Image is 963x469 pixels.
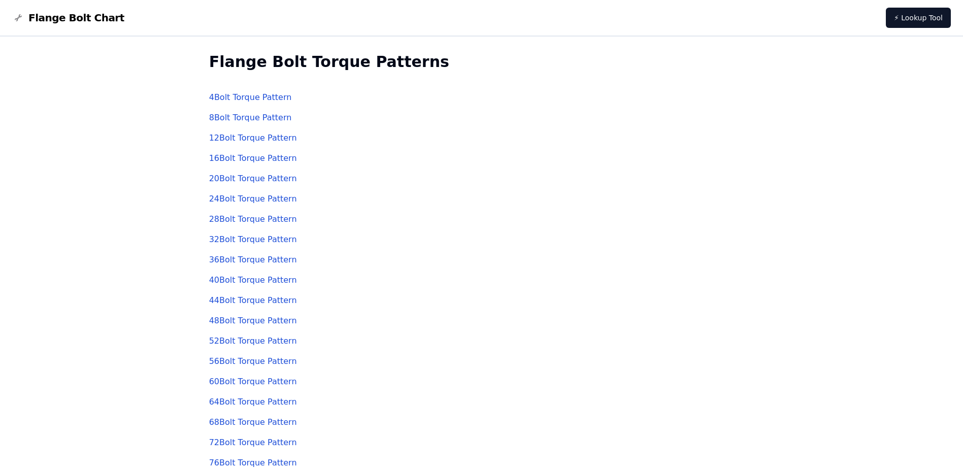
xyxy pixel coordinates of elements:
[209,356,297,366] a: 56Bolt Torque Pattern
[209,214,297,224] a: 28Bolt Torque Pattern
[209,336,297,346] a: 52Bolt Torque Pattern
[12,11,124,25] a: Flange Bolt Chart LogoFlange Bolt Chart
[209,194,297,204] a: 24Bolt Torque Pattern
[209,458,297,467] a: 76Bolt Torque Pattern
[209,417,297,427] a: 68Bolt Torque Pattern
[209,316,297,325] a: 48Bolt Torque Pattern
[28,11,124,25] span: Flange Bolt Chart
[209,275,297,285] a: 40Bolt Torque Pattern
[209,438,297,447] a: 72Bolt Torque Pattern
[209,397,297,407] a: 64Bolt Torque Pattern
[209,234,297,244] a: 32Bolt Torque Pattern
[209,295,297,305] a: 44Bolt Torque Pattern
[209,377,297,386] a: 60Bolt Torque Pattern
[209,153,297,163] a: 16Bolt Torque Pattern
[209,174,297,183] a: 20Bolt Torque Pattern
[886,8,951,28] a: ⚡ Lookup Tool
[209,133,297,143] a: 12Bolt Torque Pattern
[209,53,754,71] h2: Flange Bolt Torque Patterns
[209,255,297,264] a: 36Bolt Torque Pattern
[12,12,24,24] img: Flange Bolt Chart Logo
[209,92,292,102] a: 4Bolt Torque Pattern
[209,113,292,122] a: 8Bolt Torque Pattern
